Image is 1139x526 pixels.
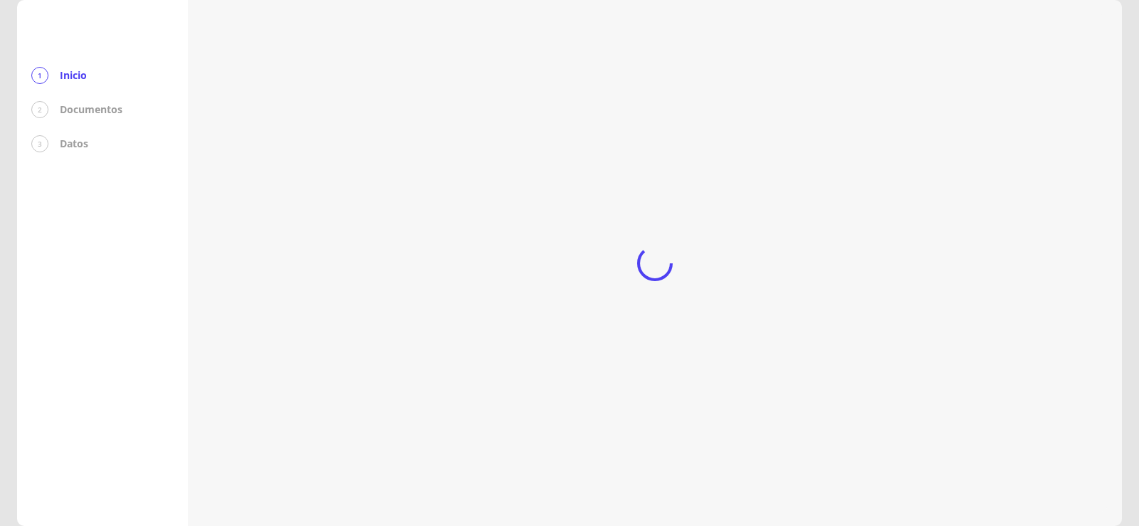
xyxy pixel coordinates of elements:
p: Datos [60,137,88,151]
div: 2 [31,101,48,118]
p: Documentos [60,102,122,117]
div: 1 [31,67,48,84]
div: 3 [31,135,48,152]
p: Inicio [60,68,87,83]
